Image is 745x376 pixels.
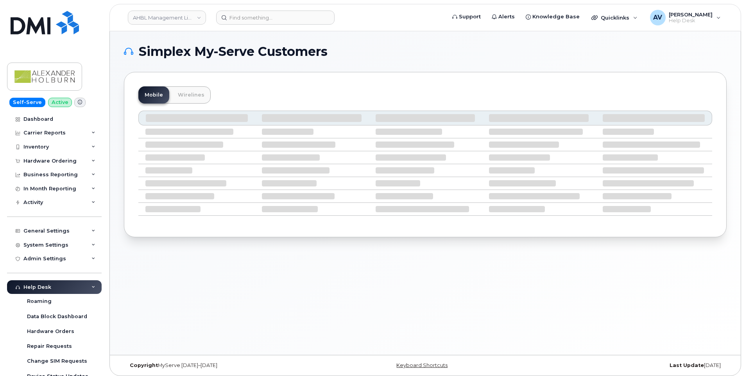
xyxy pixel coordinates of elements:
[130,362,158,368] strong: Copyright
[172,86,211,104] a: Wirelines
[124,362,325,369] div: MyServe [DATE]–[DATE]
[138,86,169,104] a: Mobile
[396,362,448,368] a: Keyboard Shortcuts
[670,362,704,368] strong: Last Update
[526,362,727,369] div: [DATE]
[139,46,328,57] span: Simplex My-Serve Customers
